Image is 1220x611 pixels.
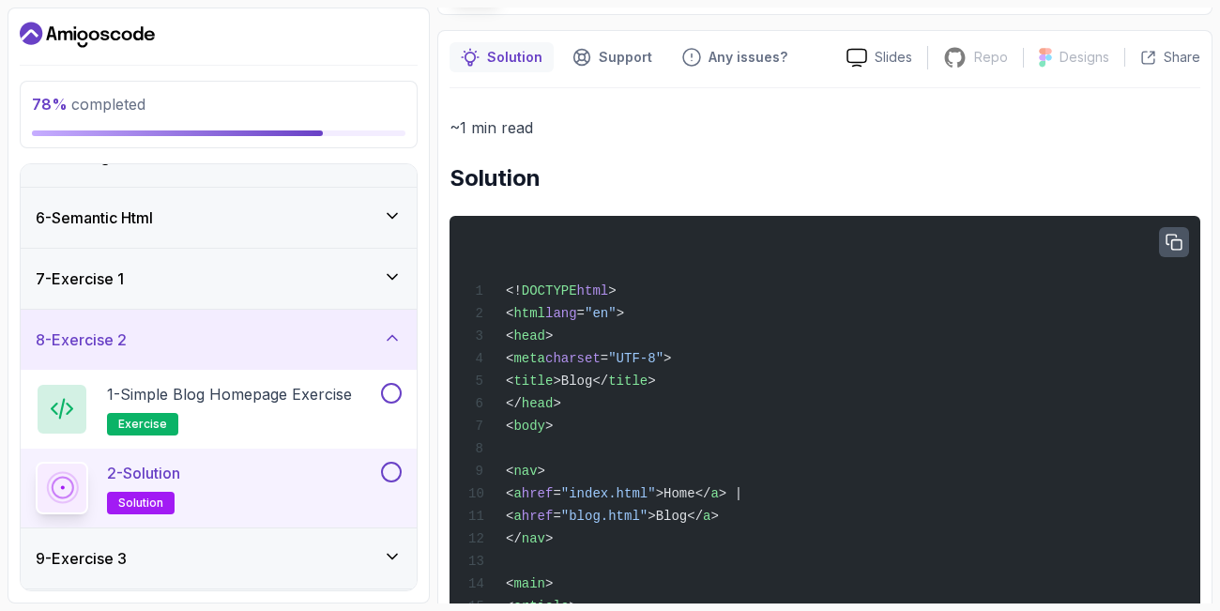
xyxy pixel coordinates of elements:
span: "blog.html" [561,509,648,524]
span: < [506,486,513,501]
a: Slides [831,48,927,68]
p: Repo [974,48,1008,67]
span: title [513,374,553,389]
button: 1-Simple Blog Homepage Exerciseexercise [36,383,402,435]
p: Any issues? [709,48,787,67]
span: html [577,283,609,298]
span: = [553,509,560,524]
span: solution [118,496,163,511]
h2: Solution [450,163,1200,193]
span: < [506,306,513,321]
span: < [506,464,513,479]
button: 8-Exercise 2 [21,310,417,370]
button: 6-Semantic Html [21,188,417,248]
span: DOCTYPE [522,283,577,298]
span: > [648,374,655,389]
span: "en" [585,306,617,321]
span: </ [506,396,522,411]
span: "UTF-8" [608,351,663,366]
p: ~1 min read [450,115,1200,141]
span: href [522,509,554,524]
span: meta [513,351,545,366]
span: a [513,486,521,501]
span: > [617,306,624,321]
span: > [545,531,553,546]
span: exercise [118,417,167,432]
span: > [538,464,545,479]
span: head [513,328,545,344]
p: Share [1164,48,1200,67]
button: 7-Exercise 1 [21,249,417,309]
button: 2-Solutionsolution [36,462,402,514]
span: href [522,486,554,501]
p: 1 - Simple Blog Homepage Exercise [107,383,352,405]
span: head [522,396,554,411]
span: < [506,576,513,591]
span: charset [545,351,601,366]
span: nav [513,464,537,479]
span: >Home</ [656,486,711,501]
span: body [513,419,545,434]
p: Designs [1060,48,1109,67]
span: > [553,396,560,411]
span: >Blog</ [648,509,703,524]
span: a [513,509,521,524]
button: Share [1124,48,1200,67]
span: < [506,328,513,344]
span: html [513,306,545,321]
span: > [545,328,553,344]
p: Slides [875,48,912,67]
span: nav [522,531,545,546]
button: 9-Exercise 3 [21,528,417,588]
span: > [710,509,718,524]
span: > [663,351,671,366]
span: lang [545,306,577,321]
span: < [506,419,513,434]
h3: 7 - Exercise 1 [36,267,124,290]
span: = [601,351,608,366]
span: a [703,509,710,524]
span: main [513,576,545,591]
span: completed [32,95,145,114]
span: title [608,374,648,389]
p: Solution [487,48,542,67]
span: "index.html" [561,486,656,501]
span: = [553,486,560,501]
span: a [710,486,718,501]
span: = [577,306,585,321]
span: > [545,576,553,591]
h3: 8 - Exercise 2 [36,328,127,351]
span: < [506,374,513,389]
span: < [506,509,513,524]
h3: 9 - Exercise 3 [36,547,127,570]
p: Support [599,48,652,67]
span: > [545,419,553,434]
p: 2 - Solution [107,462,180,484]
h3: 6 - Semantic Html [36,206,153,229]
button: Support button [561,42,663,72]
span: > | [719,486,742,501]
button: Feedback button [671,42,799,72]
span: </ [506,531,522,546]
span: > [608,283,616,298]
span: 78 % [32,95,68,114]
span: <! [506,283,522,298]
a: Dashboard [20,20,155,50]
span: < [506,351,513,366]
span: >Blog</ [553,374,608,389]
button: notes button [450,42,554,72]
